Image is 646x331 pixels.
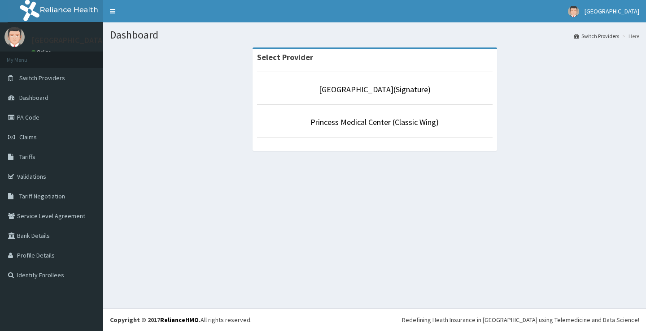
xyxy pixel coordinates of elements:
[4,27,25,47] img: User Image
[31,36,105,44] p: [GEOGRAPHIC_DATA]
[620,32,639,40] li: Here
[257,52,313,62] strong: Select Provider
[310,117,439,127] a: Princess Medical Center (Classic Wing)
[574,32,619,40] a: Switch Providers
[19,94,48,102] span: Dashboard
[19,133,37,141] span: Claims
[19,74,65,82] span: Switch Providers
[19,153,35,161] span: Tariffs
[110,29,639,41] h1: Dashboard
[31,49,53,55] a: Online
[110,316,201,324] strong: Copyright © 2017 .
[568,6,579,17] img: User Image
[19,192,65,200] span: Tariff Negotiation
[160,316,199,324] a: RelianceHMO
[319,84,431,95] a: [GEOGRAPHIC_DATA](Signature)
[103,308,646,331] footer: All rights reserved.
[585,7,639,15] span: [GEOGRAPHIC_DATA]
[402,315,639,324] div: Redefining Heath Insurance in [GEOGRAPHIC_DATA] using Telemedicine and Data Science!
